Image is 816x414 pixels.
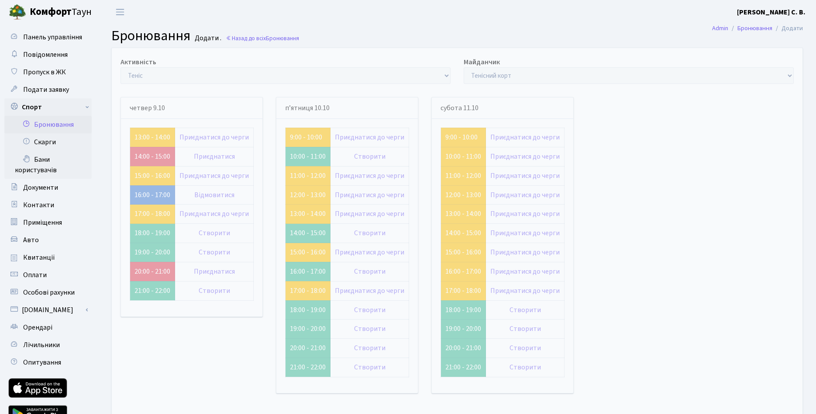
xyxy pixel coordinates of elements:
div: субота 11.10 [432,97,573,119]
div: четвер 9.10 [121,97,262,119]
a: Створити [510,324,541,334]
a: 15:00 - 16:00 [445,247,481,257]
a: 14:00 - 15:00 [134,152,170,161]
a: Бронювання [737,24,772,33]
a: Повідомлення [4,46,92,63]
a: Оплати [4,266,92,284]
span: Таун [30,5,92,20]
a: 12:00 - 13:00 [290,190,326,200]
a: Приєднатися до черги [490,228,560,238]
a: Створити [199,286,230,296]
b: Комфорт [30,5,72,19]
a: [PERSON_NAME] С. В. [737,7,806,17]
a: Створити [510,343,541,353]
a: 13:00 - 14:00 [134,132,170,142]
a: 17:00 - 18:00 [290,286,326,296]
a: Бани користувачів [4,151,92,179]
a: Приєднатися до черги [179,171,249,181]
a: 15:00 - 16:00 [290,247,326,257]
a: 17:00 - 18:00 [134,209,170,219]
td: 16:00 - 17:00 [286,262,331,281]
li: Додати [772,24,803,33]
span: Бронювання [266,34,299,42]
span: Приміщення [23,218,62,227]
a: Скарги [4,133,92,151]
a: Квитанції [4,249,92,266]
a: Авто [4,231,92,249]
a: 11:00 - 12:00 [445,171,481,181]
a: Приєднатися до черги [490,171,560,181]
a: Приєднатися до черги [490,247,560,257]
a: Особові рахунки [4,284,92,301]
a: Приєднатися до черги [335,247,404,257]
div: п’ятниця 10.10 [276,97,418,119]
a: 16:00 - 17:00 [134,190,170,200]
td: 18:00 - 19:00 [130,224,175,243]
span: Авто [23,235,39,245]
a: Приєднатися до черги [335,132,404,142]
a: Орендарі [4,319,92,336]
td: 20:00 - 21:00 [286,339,331,358]
img: logo.png [9,3,26,21]
a: Подати заявку [4,81,92,98]
td: 19:00 - 20:00 [130,243,175,262]
a: Лічильники [4,336,92,354]
a: Приєднатися до черги [490,190,560,200]
a: Створити [510,362,541,372]
a: Приєднатися до черги [490,286,560,296]
a: Приєднатися до черги [179,209,249,219]
a: Назад до всіхБронювання [226,34,299,42]
a: Спорт [4,98,92,116]
span: Квитанції [23,253,55,262]
a: Приєднатися до черги [335,190,404,200]
td: 14:00 - 15:00 [286,224,331,243]
a: Контакти [4,196,92,214]
td: 19:00 - 20:00 [286,320,331,339]
a: Приєднатися [194,152,235,161]
a: 17:00 - 18:00 [445,286,481,296]
td: 10:00 - 11:00 [286,147,331,166]
span: Панель управління [23,32,82,42]
a: Приєднатися до черги [490,209,560,219]
a: Приєднатися до черги [490,152,560,161]
span: Опитування [23,358,61,367]
a: Створити [354,362,386,372]
a: Відмовитися [194,190,234,200]
a: Приєднатися до черги [335,286,404,296]
span: Контакти [23,200,54,210]
a: 11:00 - 12:00 [290,171,326,181]
label: Майданчик [464,57,500,67]
a: Приєднатися до черги [179,132,249,142]
a: 20:00 - 21:00 [134,267,170,276]
button: Переключити навігацію [109,5,131,19]
a: Приєднатися до черги [490,267,560,276]
span: Повідомлення [23,50,68,59]
a: Приєднатися [194,267,235,276]
a: Пропуск в ЖК [4,63,92,81]
span: Бронювання [111,26,190,46]
span: Подати заявку [23,85,69,94]
a: 13:00 - 14:00 [445,209,481,219]
a: Створити [354,267,386,276]
td: 20:00 - 21:00 [441,339,486,358]
a: 13:00 - 14:00 [290,209,326,219]
a: Створити [510,305,541,315]
a: Бронювання [4,116,92,133]
a: Створити [354,228,386,238]
a: 15:00 - 16:00 [134,171,170,181]
td: 18:00 - 19:00 [441,300,486,320]
small: Додати . [193,34,221,42]
a: Панель управління [4,28,92,46]
nav: breadcrumb [699,19,816,38]
a: [DOMAIN_NAME] [4,301,92,319]
a: 9:00 - 10:00 [445,132,478,142]
a: 10:00 - 11:00 [445,152,481,161]
a: Приміщення [4,214,92,231]
span: Документи [23,183,58,192]
a: Створити [199,228,230,238]
a: 14:00 - 15:00 [445,228,481,238]
span: Особові рахунки [23,288,75,297]
a: Створити [354,343,386,353]
a: Приєднатися до черги [490,132,560,142]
